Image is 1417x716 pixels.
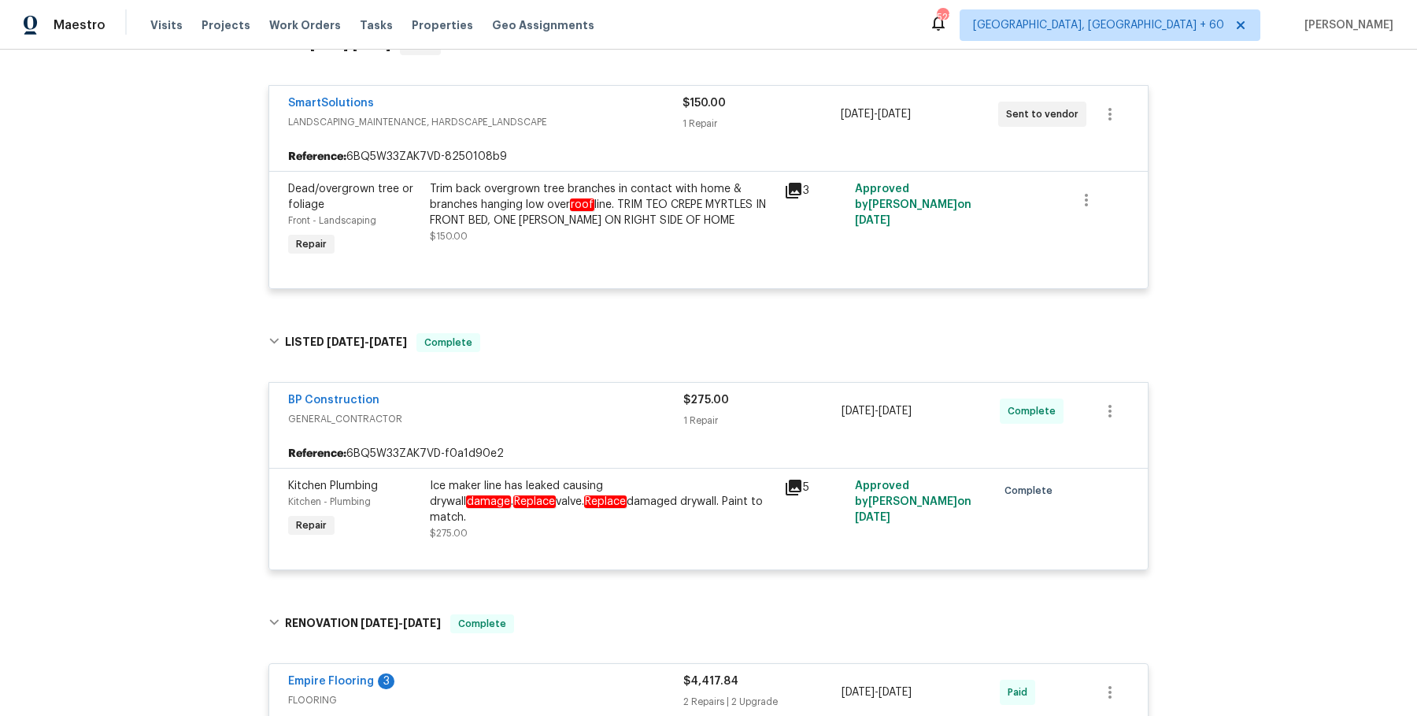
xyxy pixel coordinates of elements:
span: Approved by [PERSON_NAME] on [855,184,971,226]
span: Sent to vendor [1006,106,1085,122]
b: Reference: [288,446,346,462]
div: Ice maker line has leaked causing drywall . valve. damaged drywall. Paint to match. [430,478,775,525]
span: Kitchen Plumbing [288,480,378,492]
span: [PERSON_NAME] [1298,17,1393,33]
b: Reference: [288,149,346,165]
span: Geo Assignments [492,17,594,33]
span: [DATE] [361,618,398,629]
em: Replace [584,495,627,508]
span: $150.00 [683,98,726,109]
span: Properties [412,17,473,33]
span: Complete [1008,403,1062,419]
span: - [327,336,407,347]
span: $275.00 [683,395,729,406]
a: SmartSolutions [288,98,374,109]
span: FLOORING [288,692,683,708]
span: Tasks [360,20,393,31]
div: 2 Repairs | 2 Upgrade [683,694,842,710]
span: [DATE] [855,512,890,523]
span: Dead/overgrown tree or foliage [288,184,413,210]
span: Complete [1004,483,1059,499]
span: - [841,106,911,122]
span: Repair [290,518,333,533]
span: [GEOGRAPHIC_DATA], [GEOGRAPHIC_DATA] + 60 [973,17,1224,33]
span: [DATE] [879,687,912,698]
span: $150.00 [430,232,468,241]
span: - [842,403,912,419]
div: RENOVATION [DATE]-[DATE]Complete [264,599,1153,649]
div: LISTED [DATE]-[DATE]Complete [264,317,1153,368]
div: 3 [784,181,845,200]
span: Paid [1008,684,1034,700]
span: Complete [452,616,512,632]
div: 3 [378,673,394,689]
span: [DATE] [842,687,875,698]
span: - [842,684,912,700]
div: Trim back overgrown tree branches in contact with home & branches hanging low over line. TRIM TEO... [430,181,775,228]
div: 521 [937,9,948,25]
span: Maestro [54,17,105,33]
span: [DATE] [879,406,912,417]
div: 6BQ5W33ZAK7VD-f0a1d90e2 [269,440,1148,468]
em: roof [570,198,594,211]
div: 6BQ5W33ZAK7VD-8250108b9 [269,143,1148,171]
em: damage [466,495,511,508]
span: Front - Landscaping [288,216,376,225]
span: [DATE] [327,336,364,347]
span: [DATE] [403,618,441,629]
div: 1 Repair [683,116,840,132]
div: 1 Repair [683,413,842,428]
span: $275.00 [430,529,468,538]
span: [DATE] [369,336,407,347]
span: Work Orders [269,17,341,33]
span: Kitchen - Plumbing [288,497,371,506]
span: LANDSCAPING_MAINTENANCE, HARDSCAPE_LANDSCAPE [288,114,683,130]
span: [DATE] [878,109,911,120]
span: [DATE] [842,406,875,417]
span: Repair [290,236,333,252]
h6: RENOVATION [285,614,441,633]
span: $4,417.84 [683,676,738,687]
span: [DATE] [855,215,890,226]
a: Empire Flooring [288,676,374,687]
em: Replace [513,495,556,508]
span: Visits [150,17,183,33]
span: Projects [202,17,250,33]
span: Complete [418,335,479,351]
span: [DATE] [841,109,874,120]
span: Approved by [PERSON_NAME] on [855,480,971,523]
a: BP Construction [288,395,379,406]
span: GENERAL_CONTRACTOR [288,411,683,427]
h6: LISTED [285,333,407,352]
div: 5 [784,478,845,497]
span: - [361,618,441,629]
